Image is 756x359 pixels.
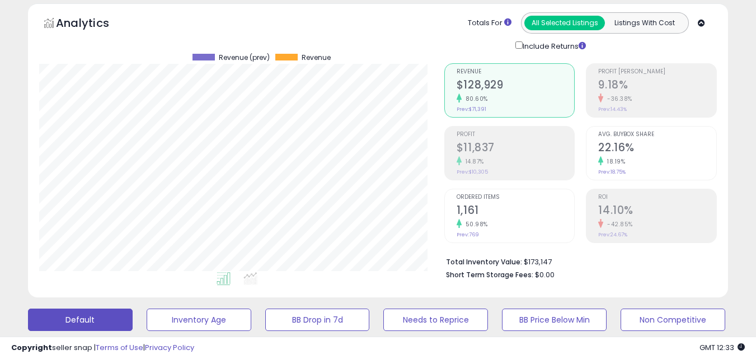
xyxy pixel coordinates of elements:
[219,54,270,62] span: Revenue (prev)
[598,169,626,175] small: Prev: 18.75%
[457,78,575,94] h2: $128,929
[502,309,607,331] button: BB Price Below Min
[603,95,632,103] small: -36.38%
[462,220,488,229] small: 50.98%
[96,342,143,353] a: Terms of Use
[598,69,716,75] span: Profit [PERSON_NAME]
[11,342,52,353] strong: Copyright
[457,132,575,138] span: Profit
[457,169,488,175] small: Prev: $10,305
[56,15,131,34] h5: Analytics
[603,220,633,229] small: -42.85%
[598,78,716,94] h2: 9.18%
[446,270,533,279] b: Short Term Storage Fees:
[462,157,484,166] small: 14.87%
[598,132,716,138] span: Avg. Buybox Share
[598,204,716,219] h2: 14.10%
[457,69,575,75] span: Revenue
[457,106,486,113] small: Prev: $71,391
[457,204,575,219] h2: 1,161
[598,231,627,238] small: Prev: 24.67%
[603,157,625,166] small: 18.19%
[446,257,522,267] b: Total Inventory Value:
[598,141,716,156] h2: 22.16%
[462,95,488,103] small: 80.60%
[457,194,575,201] span: Ordered Items
[302,54,331,62] span: Revenue
[598,106,627,113] small: Prev: 14.43%
[535,269,555,280] span: $0.00
[524,16,605,30] button: All Selected Listings
[457,231,479,238] small: Prev: 769
[145,342,194,353] a: Privacy Policy
[265,309,370,331] button: BB Drop in 7d
[598,194,716,201] span: ROI
[457,141,575,156] h2: $11,837
[621,309,725,331] button: Non Competitive
[446,254,708,268] li: $173,147
[468,18,511,29] div: Totals For
[11,343,194,353] div: seller snap | |
[699,342,745,353] span: 2025-10-10 12:33 GMT
[507,39,599,52] div: Include Returns
[28,309,133,331] button: Default
[147,309,251,331] button: Inventory Age
[383,309,488,331] button: Needs to Reprice
[604,16,685,30] button: Listings With Cost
